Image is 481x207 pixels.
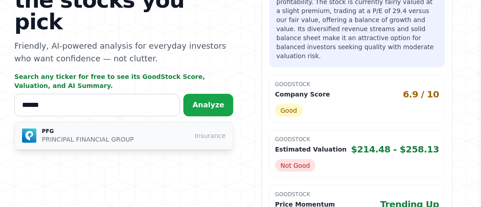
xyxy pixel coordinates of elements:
[275,136,439,143] p: GoodStock
[14,40,233,65] p: Friendly, AI-powered analysis for everyday investors who want confidence — not clutter.
[351,143,439,156] span: $214.48 - $258.13
[192,101,224,109] span: Analyze
[275,81,439,88] p: GoodStock
[42,135,134,144] p: PRINCIPAL FINANCIAL GROUP
[275,104,303,117] span: Good
[42,128,134,135] p: PFG
[195,131,226,140] span: Insurance
[275,159,316,172] span: Not Good
[275,191,439,198] p: GoodStock
[275,145,347,154] p: Estimated Valuation
[22,129,36,143] img: PFG
[15,122,233,149] button: PFG PFG PRINCIPAL FINANCIAL GROUP Insurance
[183,94,233,116] button: Analyze
[14,72,233,90] p: Search any ticker for free to see its GoodStock Score, Valuation, and AI Summary.
[275,90,330,99] p: Company Score
[403,88,440,101] span: 6.9 / 10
